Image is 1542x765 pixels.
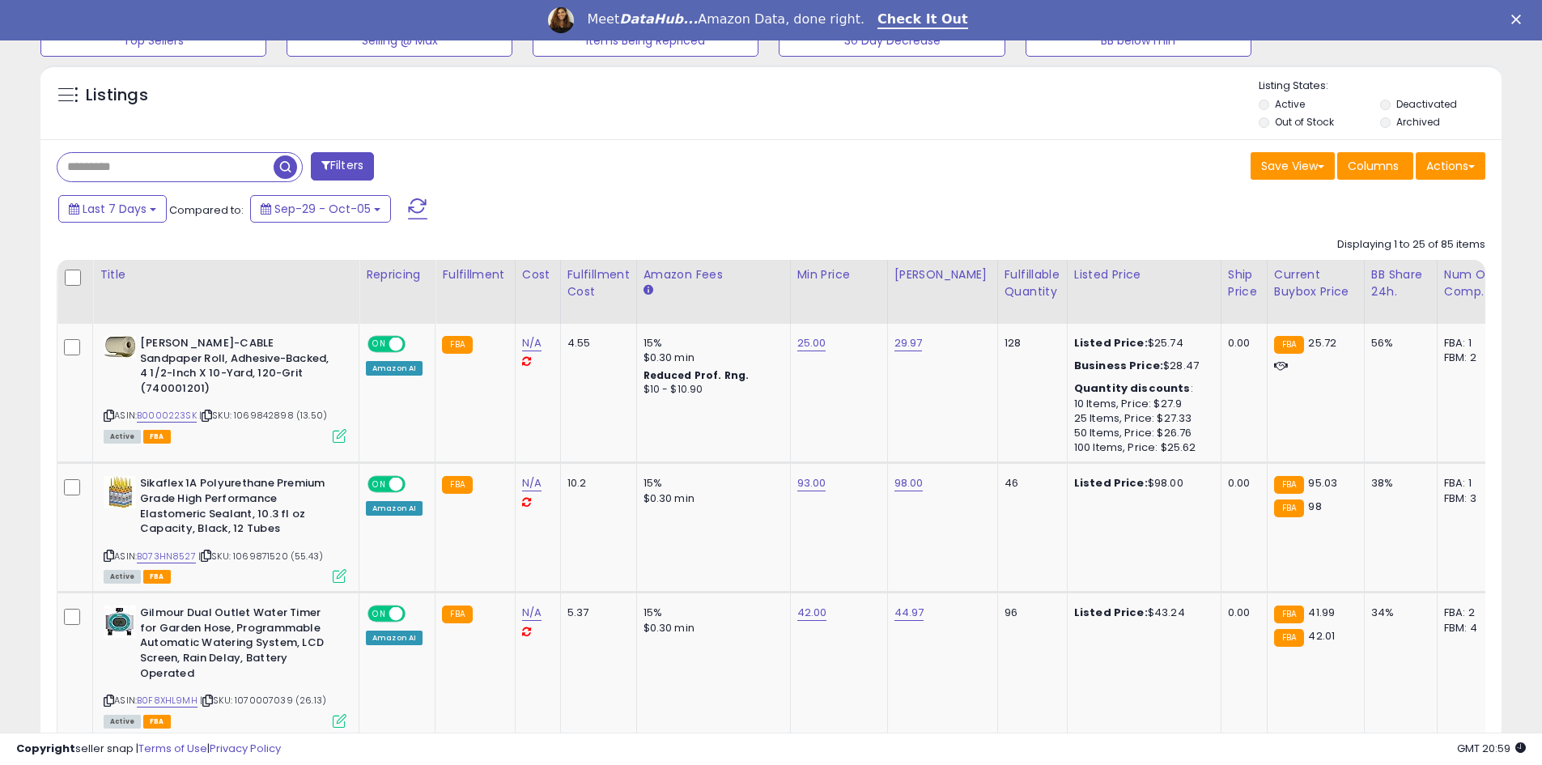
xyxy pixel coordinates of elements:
button: Sep-29 - Oct-05 [250,195,391,223]
a: 98.00 [894,475,924,491]
span: | SKU: 1070007039 (26.13) [200,694,326,707]
div: $0.30 min [644,351,778,365]
span: FBA [143,570,171,584]
small: FBA [442,606,472,623]
div: 38% [1371,476,1425,491]
div: : [1074,381,1209,396]
span: All listings currently available for purchase on Amazon [104,430,141,444]
div: 50 Items, Price: $26.76 [1074,426,1209,440]
small: FBA [1274,629,1304,647]
a: N/A [522,335,542,351]
div: $10 - $10.90 [644,383,778,397]
span: OFF [403,478,429,491]
a: B0000223SK [137,409,197,423]
span: Columns [1348,158,1399,174]
div: 0.00 [1228,606,1255,620]
h5: Listings [86,84,148,107]
span: All listings currently available for purchase on Amazon [104,715,141,729]
div: 10 Items, Price: $27.9 [1074,397,1209,411]
button: Save View [1251,152,1335,180]
small: FBA [1274,336,1304,354]
div: $98.00 [1074,476,1209,491]
span: ON [369,478,389,491]
span: 95.03 [1308,475,1337,491]
b: Listed Price: [1074,335,1148,351]
img: Profile image for Georgie [548,7,574,33]
button: Actions [1416,152,1485,180]
span: Last 7 Days [83,201,147,217]
span: All listings currently available for purchase on Amazon [104,570,141,584]
div: Title [100,266,352,283]
div: $0.30 min [644,491,778,506]
span: OFF [403,338,429,351]
strong: Copyright [16,741,75,756]
a: 42.00 [797,605,827,621]
span: ON [369,338,389,351]
div: Repricing [366,266,428,283]
div: 5.37 [567,606,624,620]
a: N/A [522,605,542,621]
b: Gilmour Dual Outlet Water Timer for Garden Hose, Programmable Automatic Watering System, LCD Scre... [140,606,337,685]
span: FBA [143,715,171,729]
div: $25.74 [1074,336,1209,351]
b: [PERSON_NAME]-CABLE Sandpaper Roll, Adhesive-Backed, 4 1/2-Inch X 10-Yard, 120-Grit (740001201) [140,336,337,400]
div: Min Price [797,266,881,283]
img: 41KNcNCz7uL._SL40_.jpg [104,606,136,638]
div: Fulfillment [442,266,508,283]
div: [PERSON_NAME] [894,266,991,283]
div: Fulfillment Cost [567,266,630,300]
div: Amazon AI [366,501,423,516]
div: 15% [644,336,778,351]
b: Reduced Prof. Rng. [644,368,750,382]
div: 128 [1005,336,1055,351]
div: 34% [1371,606,1425,620]
small: FBA [1274,606,1304,623]
b: Business Price: [1074,358,1163,373]
a: Privacy Policy [210,741,281,756]
label: Archived [1396,115,1440,129]
div: Cost [522,266,554,283]
img: 51+VFYFVxpL._SL40_.jpg [104,336,136,358]
div: 0.00 [1228,476,1255,491]
a: Check It Out [877,11,968,29]
div: 10.2 [567,476,624,491]
div: FBA: 2 [1444,606,1497,620]
div: FBM: 2 [1444,351,1497,365]
span: FBA [143,430,171,444]
div: Fulfillable Quantity [1005,266,1060,300]
small: Amazon Fees. [644,283,653,298]
button: Columns [1337,152,1413,180]
b: Listed Price: [1074,475,1148,491]
a: 44.97 [894,605,924,621]
div: FBA: 1 [1444,336,1497,351]
div: Displaying 1 to 25 of 85 items [1337,237,1485,253]
div: Current Buybox Price [1274,266,1357,300]
b: Listed Price: [1074,605,1148,620]
div: Amazon AI [366,631,423,645]
div: Amazon AI [366,361,423,376]
p: Listing States: [1259,79,1502,94]
a: 93.00 [797,475,826,491]
div: 0.00 [1228,336,1255,351]
b: Sikaflex 1A Polyurethane Premium Grade High Performance Elastomeric Sealant, 10.3 fl oz Capacity,... [140,476,337,540]
a: B0F8XHL9MH [137,694,198,708]
i: DataHub... [619,11,698,27]
small: FBA [442,336,472,354]
div: 15% [644,476,778,491]
label: Active [1275,97,1305,111]
span: Sep-29 - Oct-05 [274,201,371,217]
span: 25.72 [1308,335,1336,351]
span: | SKU: 1069871520 (55.43) [198,550,323,563]
div: 96 [1005,606,1055,620]
span: 42.01 [1308,628,1335,644]
div: FBM: 3 [1444,491,1497,506]
span: OFF [403,607,429,621]
img: 51AwJBSxBlL._SL40_.jpg [104,476,136,508]
button: Last 7 Days [58,195,167,223]
div: $0.30 min [644,621,778,635]
span: | SKU: 1069842898 (13.50) [199,409,327,422]
button: Filters [311,152,374,181]
a: B073HN8527 [137,550,196,563]
div: $43.24 [1074,606,1209,620]
div: Listed Price [1074,266,1214,283]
